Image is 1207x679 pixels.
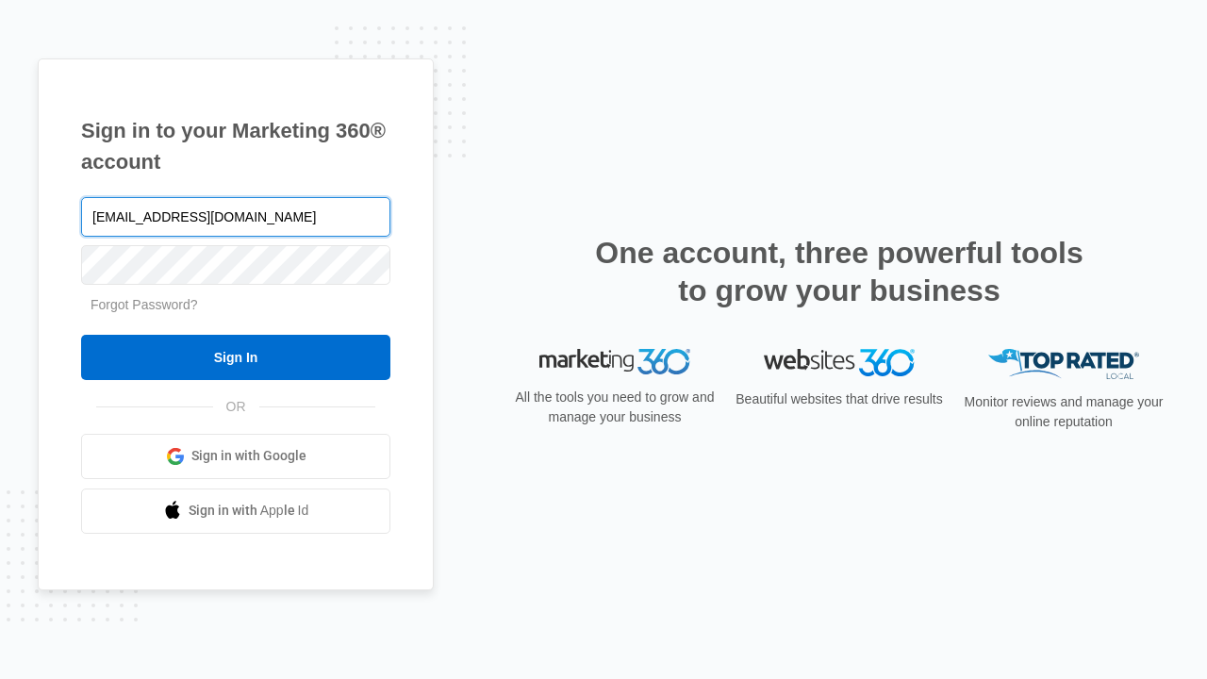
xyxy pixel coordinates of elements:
[81,197,390,237] input: Email
[589,234,1089,309] h2: One account, three powerful tools to grow your business
[509,388,720,427] p: All the tools you need to grow and manage your business
[81,489,390,534] a: Sign in with Apple Id
[81,434,390,479] a: Sign in with Google
[81,335,390,380] input: Sign In
[764,349,915,376] img: Websites 360
[91,297,198,312] a: Forgot Password?
[988,349,1139,380] img: Top Rated Local
[189,501,309,521] span: Sign in with Apple Id
[958,392,1169,432] p: Monitor reviews and manage your online reputation
[81,115,390,177] h1: Sign in to your Marketing 360® account
[213,397,259,417] span: OR
[191,446,306,466] span: Sign in with Google
[539,349,690,375] img: Marketing 360
[734,389,945,409] p: Beautiful websites that drive results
